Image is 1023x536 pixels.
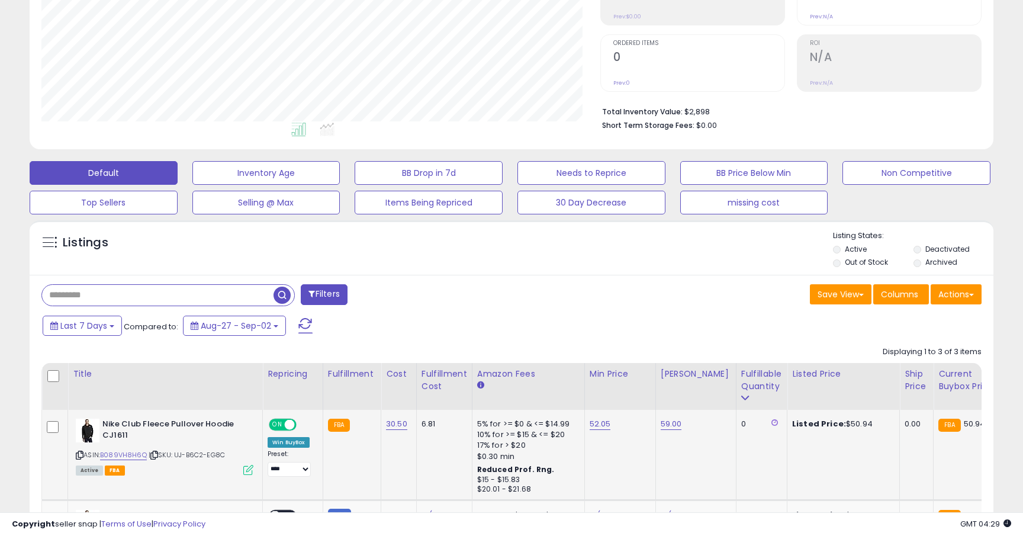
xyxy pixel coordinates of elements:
div: Amazon Fees [477,368,580,380]
a: B089VH8H6Q [100,450,147,460]
small: FBA [938,419,960,432]
div: 0.00 [905,419,924,429]
h2: N/A [810,50,981,66]
p: Listing States: [833,230,993,242]
span: Last 7 Days [60,320,107,332]
div: ASIN: [76,419,253,474]
span: | SKU: UJ-B6C2-EG8C [149,450,225,460]
li: $2,898 [602,104,973,118]
div: Ship Price [905,368,928,393]
a: Privacy Policy [153,518,205,529]
small: FBA [328,419,350,432]
button: Inventory Age [192,161,340,185]
button: Non Competitive [842,161,990,185]
div: $20.01 - $21.68 [477,484,575,495]
div: seller snap | | [12,519,205,530]
button: Actions [931,284,982,304]
b: Short Term Storage Fees: [602,120,694,130]
img: 41kg0in0yQL._SL40_.jpg [76,419,99,442]
span: $0.00 [696,120,717,131]
label: Archived [925,257,957,267]
span: ROI [810,40,981,47]
span: 2025-09-12 04:29 GMT [960,518,1011,529]
b: Listed Price: [792,418,846,429]
button: Columns [873,284,929,304]
label: Out of Stock [845,257,888,267]
a: 30.50 [386,418,407,430]
small: Prev: N/A [810,13,833,20]
div: Preset: [268,450,314,477]
button: Last 7 Days [43,316,122,336]
button: BB Price Below Min [680,161,828,185]
div: Min Price [590,368,651,380]
div: Cost [386,368,411,380]
div: $0.30 min [477,451,575,462]
div: Title [73,368,258,380]
div: Listed Price [792,368,895,380]
button: Default [30,161,178,185]
span: ON [270,420,285,430]
button: BB Drop in 7d [355,161,503,185]
div: Win BuyBox [268,437,310,448]
h2: 0 [613,50,784,66]
h5: Listings [63,235,108,251]
label: Deactivated [925,244,970,254]
span: Ordered Items [613,40,784,47]
div: [PERSON_NAME] [661,368,731,380]
strong: Copyright [12,518,55,529]
b: Reduced Prof. Rng. [477,464,555,474]
a: Terms of Use [101,518,152,529]
div: $50.94 [792,419,890,429]
button: missing cost [680,191,828,214]
div: 10% for >= $15 & <= $20 [477,429,575,440]
b: Total Inventory Value: [602,107,683,117]
div: $15 - $15.83 [477,475,575,485]
div: Fulfillment Cost [422,368,467,393]
div: 6.81 [422,419,463,429]
span: OFF [295,420,314,430]
div: 5% for >= $0 & <= $14.99 [477,419,575,429]
button: Selling @ Max [192,191,340,214]
span: Columns [881,288,918,300]
small: Prev: $0.00 [613,13,641,20]
a: 59.00 [661,418,682,430]
div: Displaying 1 to 3 of 3 items [883,346,982,358]
label: Active [845,244,867,254]
span: Aug-27 - Sep-02 [201,320,271,332]
span: All listings currently available for purchase on Amazon [76,466,103,476]
div: Fulfillment [328,368,376,380]
div: Fulfillable Quantity [741,368,782,393]
button: 30 Day Decrease [517,191,665,214]
small: Prev: 0 [613,79,630,86]
div: 0 [741,419,778,429]
a: 52.05 [590,418,611,430]
small: Amazon Fees. [477,380,484,391]
button: Aug-27 - Sep-02 [183,316,286,336]
button: Top Sellers [30,191,178,214]
span: FBA [105,466,125,476]
span: 50.94 [964,418,986,429]
small: Prev: N/A [810,79,833,86]
div: Current Buybox Price [938,368,999,393]
span: Compared to: [124,321,178,332]
button: Save View [810,284,871,304]
button: Items Being Repriced [355,191,503,214]
button: Needs to Reprice [517,161,665,185]
button: Filters [301,284,347,305]
b: Nike Club Fleece Pullover Hoodie CJ1611 [102,419,246,444]
div: Repricing [268,368,318,380]
div: 17% for > $20 [477,440,575,451]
